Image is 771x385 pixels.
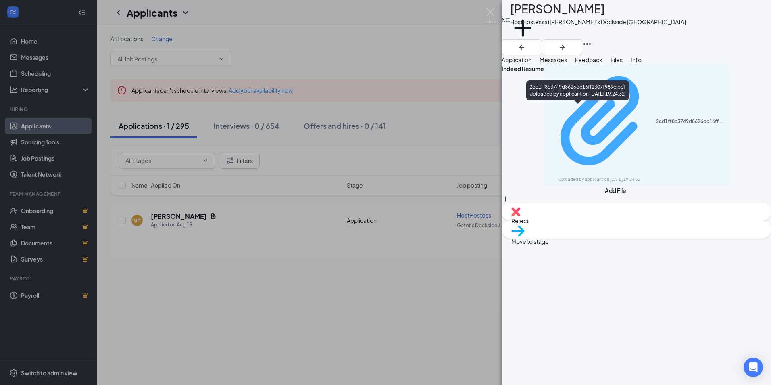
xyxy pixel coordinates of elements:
svg: ArrowLeftNew [517,42,527,52]
span: Application [502,56,531,63]
button: Add FilePlus [502,186,729,203]
div: 2cd1ff8c3749d8626dc16ff2307f989c.pdf Uploaded by applicant on [DATE] 19:24:32 [526,80,629,100]
span: Info [631,56,642,63]
button: ArrowRight [542,39,582,55]
div: Open Intercom Messenger [744,358,763,377]
span: Feedback [575,56,602,63]
span: Move to stage [511,238,549,245]
button: PlusAdd a tag [510,15,536,50]
span: Reject [511,217,529,224]
svg: Ellipses [582,39,592,49]
div: Uploaded by applicant on [DATE] 19:24:32 [558,176,679,183]
span: Messages [540,56,567,63]
svg: ArrowRight [557,42,567,52]
svg: Plus [510,15,536,41]
svg: Paperclip [549,68,656,175]
div: 2cd1ff8c3749d8626dc16ff2307f989c.pdf [656,118,725,125]
a: Paperclip2cd1ff8c3749d8626dc16ff2307f989c.pdfUploaded by applicant on [DATE] 19:24:32 [549,68,725,182]
svg: Plus [502,195,510,203]
div: Indeed Resume [502,64,544,186]
button: ArrowLeftNew [502,39,542,55]
span: Files [611,56,623,63]
div: NC [502,15,510,24]
div: HostHostess at [PERSON_NAME]’s Dockside [GEOGRAPHIC_DATA] [510,18,686,26]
